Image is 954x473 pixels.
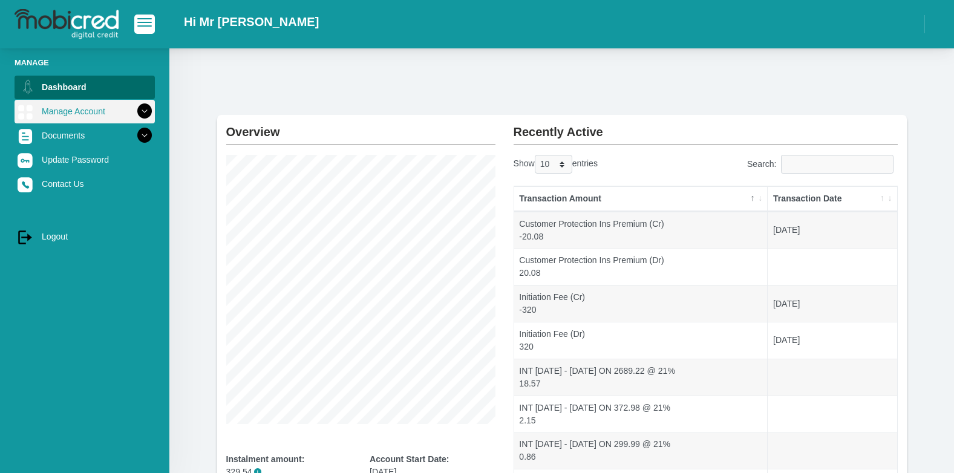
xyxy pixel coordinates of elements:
h2: Hi Mr [PERSON_NAME] [184,15,319,29]
td: INT [DATE] - [DATE] ON 299.99 @ 21% 0.86 [514,432,768,469]
th: Transaction Amount: activate to sort column descending [514,186,768,212]
a: Dashboard [15,76,155,99]
label: Show entries [514,155,598,174]
a: Manage Account [15,100,155,123]
td: Initiation Fee (Dr) 320 [514,322,768,359]
th: Transaction Date: activate to sort column ascending [768,186,897,212]
td: Customer Protection Ins Premium (Cr) -20.08 [514,212,768,249]
td: [DATE] [768,322,897,359]
td: Initiation Fee (Cr) -320 [514,285,768,322]
li: Manage [15,57,155,68]
td: [DATE] [768,212,897,249]
td: Customer Protection Ins Premium (Dr) 20.08 [514,249,768,285]
a: Documents [15,124,155,147]
input: Search: [781,155,894,174]
a: Contact Us [15,172,155,195]
h2: Overview [226,115,495,139]
h2: Recently Active [514,115,898,139]
img: logo-mobicred.svg [15,9,119,39]
label: Search: [747,155,898,174]
select: Showentries [535,155,572,174]
a: Logout [15,225,155,248]
td: INT [DATE] - [DATE] ON 2689.22 @ 21% 18.57 [514,359,768,396]
td: [DATE] [768,285,897,322]
a: Update Password [15,148,155,171]
b: Account Start Date: [370,454,449,464]
td: INT [DATE] - [DATE] ON 372.98 @ 21% 2.15 [514,396,768,432]
b: Instalment amount: [226,454,305,464]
